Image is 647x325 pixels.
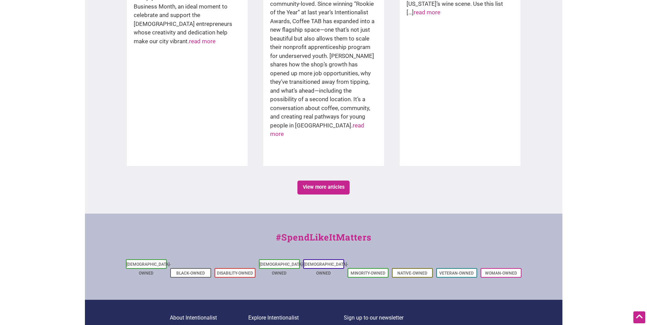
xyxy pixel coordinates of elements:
[304,262,348,276] a: [DEMOGRAPHIC_DATA]-Owned
[85,231,562,251] div: #SpendLikeItMatters
[260,262,304,276] a: [DEMOGRAPHIC_DATA]-Owned
[344,313,477,322] p: Sign up to our newsletter
[189,38,216,45] a: read more
[485,271,517,276] a: Woman-Owned
[127,262,171,276] a: [DEMOGRAPHIC_DATA]-Owned
[297,181,350,195] a: View more articles
[414,9,440,16] a: read more
[351,271,385,276] a: Minority-Owned
[217,271,253,276] a: Disability-Owned
[176,271,205,276] a: Black-Owned
[439,271,474,276] a: Veteran-Owned
[633,311,645,323] div: Scroll Back to Top
[170,313,248,322] p: About Intentionalist
[397,271,427,276] a: Native-Owned
[248,313,344,322] p: Explore Intentionalist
